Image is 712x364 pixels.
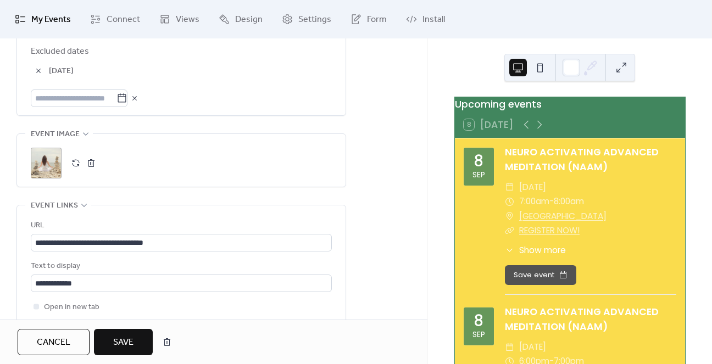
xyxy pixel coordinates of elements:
[398,4,453,34] a: Install
[474,313,483,329] div: 8
[342,4,395,34] a: Form
[107,13,140,26] span: Connect
[505,145,659,173] a: NEURO ACTIVATING ADVANCED MEDITATION (NAAM)
[31,128,80,141] span: Event image
[472,331,485,339] div: Sep
[82,4,148,34] a: Connect
[44,301,99,314] span: Open in new tab
[505,305,659,333] a: NEURO ACTIVATING ADVANCED MEDITATION (NAAM)
[474,154,483,169] div: 8
[519,340,546,354] span: [DATE]
[505,194,515,209] div: ​
[367,13,387,26] span: Form
[505,340,515,354] div: ​
[37,336,70,349] span: Cancel
[94,329,153,355] button: Save
[505,180,515,194] div: ​
[49,65,332,78] span: [DATE]
[505,223,515,238] div: ​
[151,4,208,34] a: Views
[31,13,71,26] span: My Events
[519,244,566,256] span: Show more
[113,336,133,349] span: Save
[31,219,330,232] div: URL
[505,244,566,256] button: ​Show more
[505,265,576,285] button: Save event
[519,209,607,223] a: [GEOGRAPHIC_DATA]
[31,148,62,178] div: ;
[18,329,90,355] button: Cancel
[549,194,554,209] span: -
[519,194,549,209] span: 7:00am
[31,45,332,58] span: Excluded dates
[210,4,271,34] a: Design
[7,4,79,34] a: My Events
[274,4,340,34] a: Settings
[519,180,546,194] span: [DATE]
[176,13,199,26] span: Views
[472,171,485,179] div: Sep
[519,225,580,236] a: REGISTER NOW!
[31,199,78,212] span: Event links
[31,260,330,273] div: Text to display
[505,209,515,223] div: ​
[422,13,445,26] span: Install
[455,97,685,111] div: Upcoming events
[298,13,331,26] span: Settings
[505,244,515,256] div: ​
[235,13,263,26] span: Design
[554,194,584,209] span: 8:00am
